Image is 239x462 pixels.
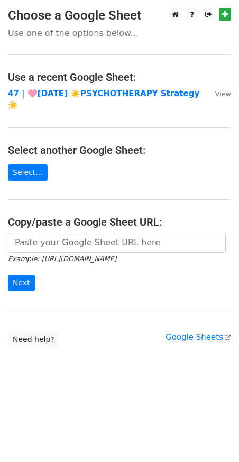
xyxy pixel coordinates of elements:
[215,90,231,98] small: View
[205,89,231,98] a: View
[8,331,59,348] a: Need help?
[8,71,231,84] h4: Use a recent Google Sheet:
[166,332,231,342] a: Google Sheets
[8,27,231,39] p: Use one of the options below...
[8,144,231,156] h4: Select another Google Sheet:
[8,216,231,228] h4: Copy/paste a Google Sheet URL:
[8,89,199,110] a: 47 | 🩷[DATE] ☀️PSYCHOTHERAPY Strategy☀️
[8,164,48,181] a: Select...
[8,255,116,263] small: Example: [URL][DOMAIN_NAME]
[8,233,226,253] input: Paste your Google Sheet URL here
[8,8,231,23] h3: Choose a Google Sheet
[8,275,35,291] input: Next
